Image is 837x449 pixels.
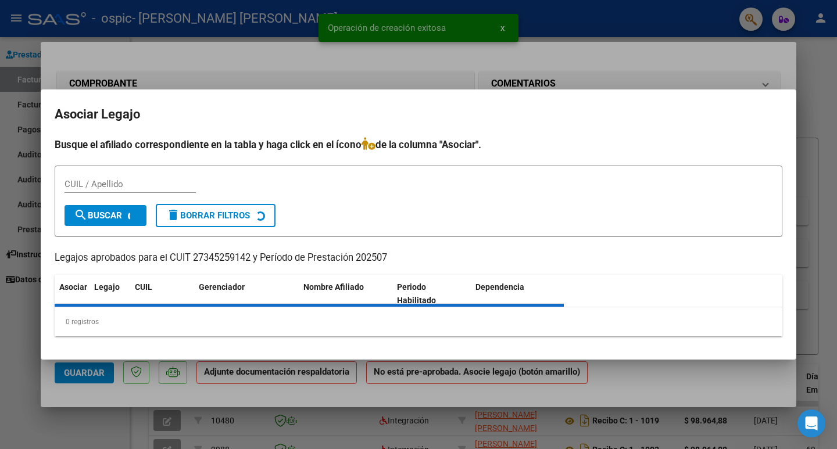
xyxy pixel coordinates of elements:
[166,210,250,221] span: Borrar Filtros
[130,275,194,313] datatable-header-cell: CUIL
[55,137,782,152] h4: Busque el afiliado correspondiente en la tabla y haga click en el ícono de la columna "Asociar".
[194,275,299,313] datatable-header-cell: Gerenciador
[74,208,88,222] mat-icon: search
[156,204,276,227] button: Borrar Filtros
[135,282,152,292] span: CUIL
[90,275,130,313] datatable-header-cell: Legajo
[392,275,471,313] datatable-header-cell: Periodo Habilitado
[59,282,87,292] span: Asociar
[199,282,245,292] span: Gerenciador
[397,282,436,305] span: Periodo Habilitado
[797,410,825,437] div: Open Intercom Messenger
[471,275,564,313] datatable-header-cell: Dependencia
[94,282,120,292] span: Legajo
[299,275,392,313] datatable-header-cell: Nombre Afiliado
[65,205,146,226] button: Buscar
[475,282,524,292] span: Dependencia
[55,307,782,336] div: 0 registros
[74,210,122,221] span: Buscar
[55,251,782,265] p: Legajos aprobados para el CUIT 27345259142 y Período de Prestación 202507
[55,275,90,313] datatable-header-cell: Asociar
[303,282,364,292] span: Nombre Afiliado
[166,208,180,222] mat-icon: delete
[55,103,782,125] h2: Asociar Legajo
